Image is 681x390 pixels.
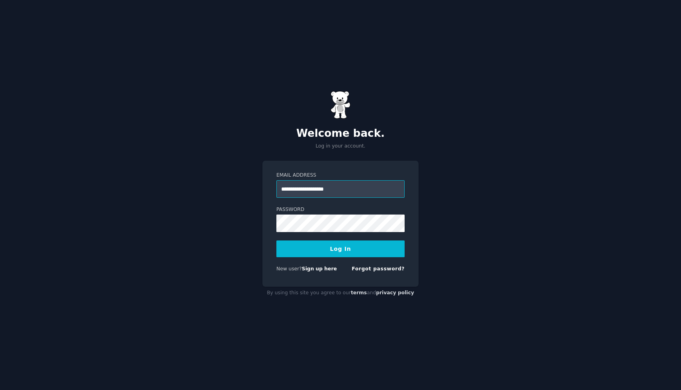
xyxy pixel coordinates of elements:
[331,91,350,119] img: Gummy Bear
[302,266,337,272] a: Sign up here
[276,172,405,179] label: Email Address
[351,290,367,295] a: terms
[276,206,405,213] label: Password
[352,266,405,272] a: Forgot password?
[262,127,419,140] h2: Welcome back.
[376,290,414,295] a: privacy policy
[262,287,419,299] div: By using this site you agree to our and
[262,143,419,150] p: Log in your account.
[276,266,302,272] span: New user?
[276,240,405,257] button: Log In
